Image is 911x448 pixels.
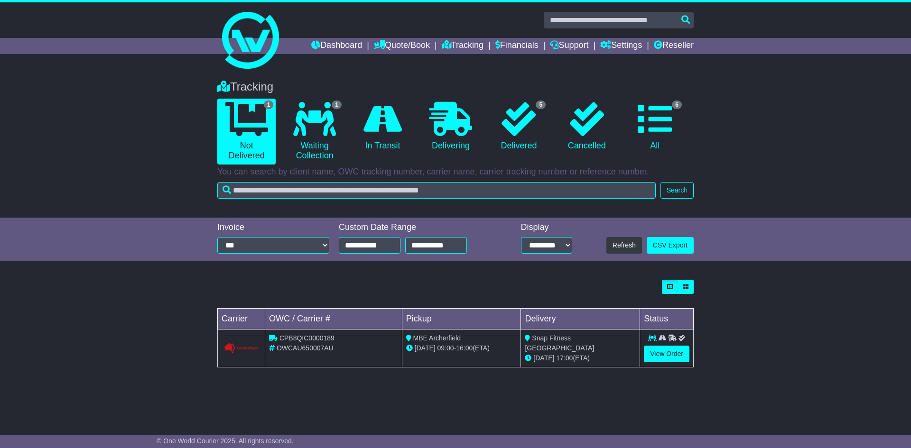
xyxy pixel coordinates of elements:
span: 16:00 [456,344,473,352]
span: 1 [332,101,342,109]
p: You can search by client name, OWC tracking number, carrier name, carrier tracking number or refe... [217,167,694,177]
td: Pickup [402,309,521,329]
a: 5 Delivered [490,99,548,155]
img: GetCarrierServiceLogo [223,343,259,354]
span: 6 [672,101,682,109]
a: 6 All [626,99,684,155]
span: 1 [264,101,274,109]
td: OWC / Carrier # [265,309,402,329]
a: Support [550,38,588,54]
a: In Transit [353,99,412,155]
span: 5 [536,101,546,109]
div: - (ETA) [406,343,517,353]
td: Delivery [521,309,640,329]
span: [DATE] [533,354,554,362]
span: MBE Archerfield [413,334,461,342]
div: (ETA) [525,353,636,363]
span: 09:00 [437,344,454,352]
a: CSV Export [647,237,694,254]
a: 1 Waiting Collection [285,99,344,165]
td: Carrier [218,309,265,329]
a: Tracking [442,38,483,54]
a: View Order [644,346,689,362]
a: Reseller [654,38,694,54]
span: Snap Fitness [GEOGRAPHIC_DATA] [525,334,594,352]
a: 1 Not Delivered [217,99,276,165]
a: Settings [600,38,642,54]
span: 17:00 [556,354,573,362]
div: Invoice [217,222,329,233]
a: Delivering [421,99,480,155]
div: Display [521,222,572,233]
a: Quote/Book [374,38,430,54]
span: OWCAU650007AU [277,344,334,352]
a: Financials [495,38,539,54]
span: [DATE] [415,344,436,352]
td: Status [640,309,694,329]
div: Custom Date Range [339,222,491,233]
a: Cancelled [558,99,616,155]
span: © One World Courier 2025. All rights reserved. [157,437,294,445]
button: Search [660,182,694,199]
span: CPB8QIC0000189 [279,334,335,342]
a: Dashboard [311,38,362,54]
button: Refresh [606,237,642,254]
div: Tracking [213,80,698,94]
